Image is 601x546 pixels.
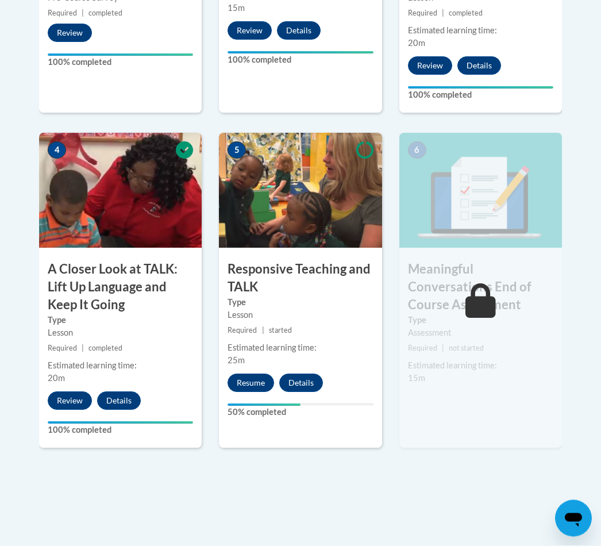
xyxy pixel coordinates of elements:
label: 100% completed [48,56,193,69]
span: completed [449,9,483,18]
span: 20m [48,374,65,383]
div: Estimated learning time: [408,360,553,372]
button: Details [277,22,321,40]
span: Required [48,344,77,353]
button: Review [48,392,92,410]
label: 50% completed [228,406,373,419]
div: Your progress [228,52,373,54]
img: Course Image [39,133,202,248]
h3: Responsive Teaching and TALK [219,261,382,297]
span: completed [88,344,122,353]
label: 100% completed [408,89,553,102]
button: Review [408,57,452,75]
span: Required [408,344,437,353]
span: | [442,9,444,18]
img: Course Image [399,133,562,248]
div: Estimated learning time: [228,342,373,355]
div: Estimated learning time: [408,25,553,37]
span: completed [88,9,122,18]
div: Lesson [48,327,193,340]
h3: A Closer Look at TALK: Lift Up Language and Keep It Going [39,261,202,314]
span: 4 [48,142,66,159]
span: 15m [228,3,245,13]
label: Type [228,297,373,309]
button: Review [228,22,272,40]
span: Required [228,326,257,335]
div: Your progress [48,54,193,56]
label: Type [48,314,193,327]
div: Your progress [228,404,300,406]
h3: Meaningful Conversations End of Course Assessment [399,261,562,314]
label: Type [408,314,553,327]
button: Details [97,392,141,410]
span: 5 [228,142,246,159]
label: 100% completed [228,54,373,67]
div: Assessment [408,327,553,340]
span: started [269,326,292,335]
span: 15m [408,374,425,383]
span: Required [408,9,437,18]
span: not started [449,344,484,353]
span: 25m [228,356,245,366]
div: Your progress [48,422,193,424]
div: Your progress [408,87,553,89]
label: 100% completed [48,424,193,437]
button: Review [48,24,92,43]
img: Course Image [219,133,382,248]
div: Lesson [228,309,373,322]
button: Details [279,374,323,393]
span: Required [48,9,77,18]
span: | [262,326,264,335]
span: | [82,9,84,18]
div: Estimated learning time: [48,360,193,372]
button: Details [457,57,501,75]
span: 6 [408,142,426,159]
iframe: Button to launch messaging window [555,500,592,537]
span: 20m [408,39,425,48]
button: Resume [228,374,274,393]
span: | [82,344,84,353]
span: | [442,344,444,353]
